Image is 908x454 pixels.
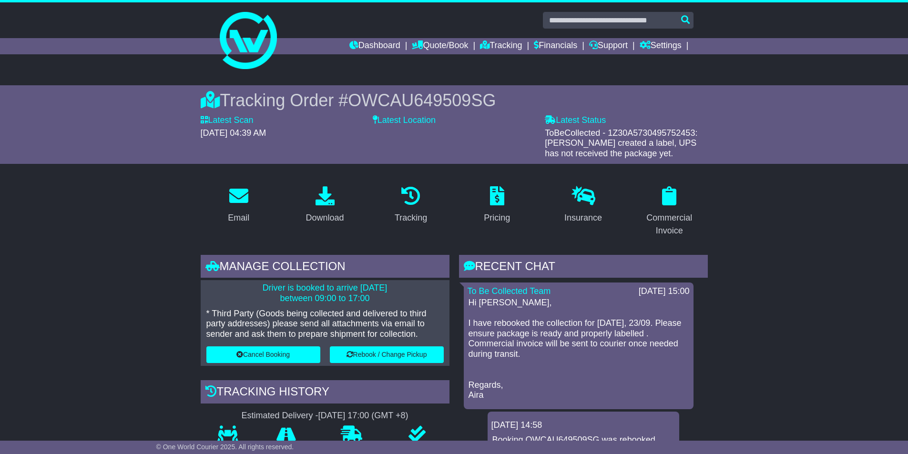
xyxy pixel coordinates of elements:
[201,255,449,281] div: Manage collection
[459,255,708,281] div: RECENT CHAT
[484,212,510,224] div: Pricing
[395,212,427,224] div: Tracking
[201,115,254,126] label: Latest Scan
[631,183,708,241] a: Commercial Invoice
[388,183,433,228] a: Tracking
[201,90,708,111] div: Tracking Order #
[299,183,350,228] a: Download
[480,38,522,54] a: Tracking
[306,212,344,224] div: Download
[491,420,675,431] div: [DATE] 14:58
[468,286,551,296] a: To Be Collected Team
[478,183,516,228] a: Pricing
[589,38,628,54] a: Support
[412,38,468,54] a: Quote/Book
[201,128,266,138] span: [DATE] 04:39 AM
[640,38,682,54] a: Settings
[564,212,602,224] div: Insurance
[222,183,255,228] a: Email
[330,346,444,363] button: Rebook / Change Pickup
[373,115,436,126] label: Latest Location
[206,283,444,303] p: Driver is booked to arrive [DATE] between 09:00 to 17:00
[156,443,294,451] span: © One World Courier 2025. All rights reserved.
[228,212,249,224] div: Email
[545,115,606,126] label: Latest Status
[349,38,400,54] a: Dashboard
[206,309,444,340] p: * Third Party (Goods being collected and delivered to third party addresses) please send all atta...
[558,183,608,228] a: Insurance
[534,38,577,54] a: Financials
[469,298,689,401] p: Hi [PERSON_NAME], I have rebooked the collection for [DATE], 23/09. Please ensure package is read...
[201,411,449,421] div: Estimated Delivery -
[637,212,702,237] div: Commercial Invoice
[492,435,674,445] p: Booking OWCAU649509SG was rebooked.
[639,286,690,297] div: [DATE] 15:00
[206,346,320,363] button: Cancel Booking
[348,91,496,110] span: OWCAU649509SG
[201,380,449,406] div: Tracking history
[545,128,697,158] span: ToBeCollected - 1Z30A5730495752453: [PERSON_NAME] created a label, UPS has not received the packa...
[318,411,408,421] div: [DATE] 17:00 (GMT +8)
